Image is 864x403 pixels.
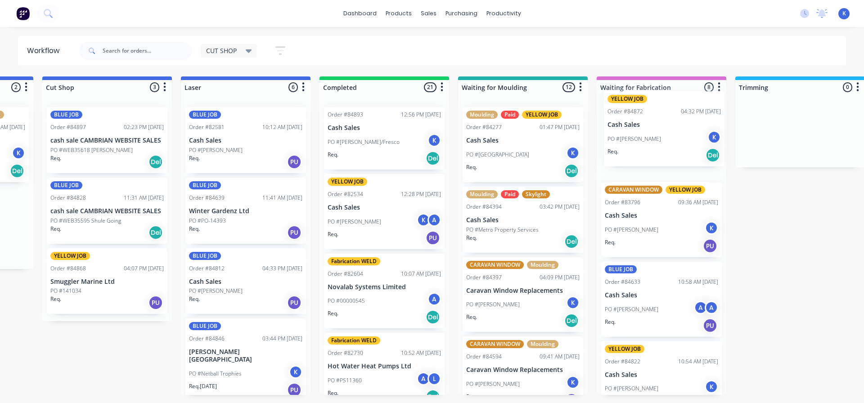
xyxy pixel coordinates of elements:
[416,7,441,20] div: sales
[842,9,846,18] span: K
[482,7,526,20] div: productivity
[381,7,416,20] div: products
[339,7,381,20] a: dashboard
[27,45,64,56] div: Workflow
[16,7,30,20] img: Factory
[441,7,482,20] div: purchasing
[206,46,237,55] span: CUT SHOP
[103,42,192,60] input: Search for orders...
